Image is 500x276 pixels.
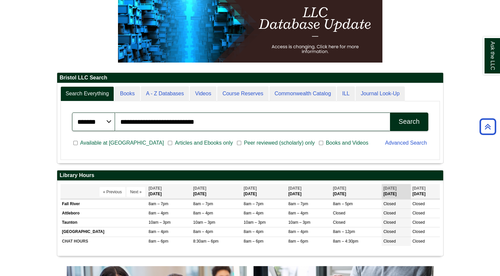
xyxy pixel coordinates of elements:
[148,186,162,191] span: [DATE]
[288,211,308,215] span: 8am – 4pm
[385,140,427,146] a: Advanced Search
[60,86,114,101] a: Search Everything
[333,202,353,206] span: 8am – 5pm
[331,184,382,199] th: [DATE]
[412,220,425,225] span: Closed
[412,239,425,244] span: Closed
[127,187,145,197] button: Next »
[288,220,310,225] span: 10am – 3pm
[288,186,301,191] span: [DATE]
[241,139,317,147] span: Peer reviewed (scholarly) only
[337,86,355,101] a: ILL
[147,184,191,199] th: [DATE]
[412,202,425,206] span: Closed
[356,86,405,101] a: Journal Look-Up
[383,202,396,206] span: Closed
[287,184,331,199] th: [DATE]
[99,187,126,197] button: « Previous
[244,220,266,225] span: 10am – 3pm
[323,139,371,147] span: Books and Videos
[60,200,147,209] td: Fall River
[244,211,263,215] span: 8am – 4pm
[193,211,213,215] span: 8am – 4pm
[78,139,167,147] span: Available at [GEOGRAPHIC_DATA]
[237,140,241,146] input: Peer reviewed (scholarly) only
[148,229,168,234] span: 8am – 4pm
[193,186,207,191] span: [DATE]
[148,220,171,225] span: 10am – 3pm
[288,229,308,234] span: 8am – 4pm
[333,239,358,244] span: 8am – 4:30pm
[333,211,345,215] span: Closed
[412,186,426,191] span: [DATE]
[333,186,346,191] span: [DATE]
[60,209,147,218] td: Attleboro
[193,229,213,234] span: 8am – 4pm
[288,202,308,206] span: 8am – 7pm
[383,220,396,225] span: Closed
[477,122,498,131] a: Back to Top
[383,229,396,234] span: Closed
[57,73,443,83] h2: Bristol LLC Search
[411,184,440,199] th: [DATE]
[244,186,257,191] span: [DATE]
[193,202,213,206] span: 8am – 7pm
[148,211,168,215] span: 8am – 4pm
[141,86,189,101] a: A - Z Databases
[383,186,397,191] span: [DATE]
[269,86,336,101] a: Commonwealth Catalog
[333,220,345,225] span: Closed
[333,229,355,234] span: 8am – 12pm
[172,139,235,147] span: Articles and Ebooks only
[115,86,140,101] a: Books
[217,86,269,101] a: Course Reserves
[383,211,396,215] span: Closed
[193,239,219,244] span: 8:30am – 6pm
[148,239,168,244] span: 8am – 6pm
[168,140,172,146] input: Articles and Ebooks only
[60,218,147,227] td: Taunton
[148,202,168,206] span: 8am – 7pm
[390,113,428,131] button: Search
[412,211,425,215] span: Closed
[383,239,396,244] span: Closed
[244,202,263,206] span: 8am – 7pm
[412,229,425,234] span: Closed
[242,184,287,199] th: [DATE]
[399,118,419,125] div: Search
[190,86,216,101] a: Videos
[60,227,147,237] td: [GEOGRAPHIC_DATA]
[319,140,323,146] input: Books and Videos
[244,239,263,244] span: 8am – 6pm
[73,140,78,146] input: Available at [GEOGRAPHIC_DATA]
[244,229,263,234] span: 8am – 4pm
[288,239,308,244] span: 8am – 6pm
[192,184,242,199] th: [DATE]
[60,237,147,246] td: CHAT HOURS
[382,184,411,199] th: [DATE]
[193,220,215,225] span: 10am – 3pm
[57,170,443,181] h2: Library Hours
